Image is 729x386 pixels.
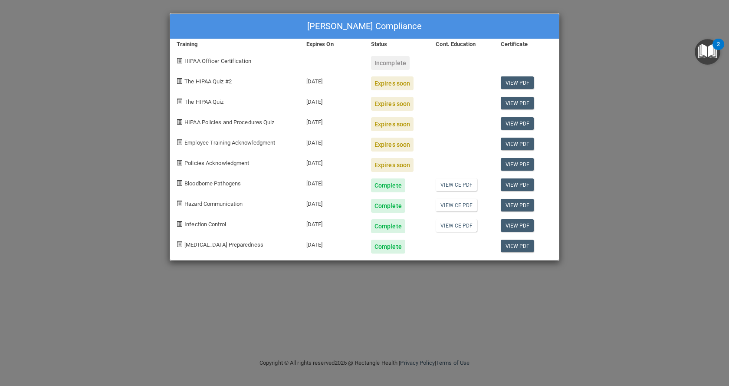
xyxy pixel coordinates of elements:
a: View CE PDF [436,178,477,191]
span: Employee Training Acknowledgment [184,139,275,146]
a: View PDF [501,199,534,211]
span: Infection Control [184,221,226,228]
div: [DATE] [300,233,364,254]
div: [DATE] [300,90,364,111]
div: Expires soon [371,158,414,172]
div: [PERSON_NAME] Compliance [170,14,559,39]
span: The HIPAA Quiz [184,99,223,105]
a: View PDF [501,219,534,232]
a: View PDF [501,117,534,130]
a: View PDF [501,178,534,191]
span: The HIPAA Quiz #2 [184,78,232,85]
div: Expires soon [371,76,414,90]
div: [DATE] [300,131,364,152]
a: View PDF [501,76,534,89]
span: HIPAA Policies and Procedures Quiz [184,119,274,125]
div: Cont. Education [429,39,494,49]
a: View PDF [501,138,534,150]
div: [DATE] [300,192,364,213]
button: Open Resource Center, 2 new notifications [695,39,720,65]
span: Bloodborne Pathogens [184,180,241,187]
div: Certificate [494,39,559,49]
div: [DATE] [300,152,364,172]
a: View PDF [501,240,534,252]
div: [DATE] [300,70,364,90]
span: Hazard Communication [184,201,243,207]
div: Training [170,39,300,49]
span: [MEDICAL_DATA] Preparedness [184,241,263,248]
div: Expires soon [371,117,414,131]
div: Complete [371,219,405,233]
div: Expires soon [371,138,414,152]
a: View CE PDF [436,199,477,211]
div: Complete [371,240,405,254]
div: [DATE] [300,111,364,131]
div: Complete [371,199,405,213]
div: Complete [371,178,405,192]
a: View CE PDF [436,219,477,232]
a: View PDF [501,97,534,109]
a: View PDF [501,158,534,171]
span: HIPAA Officer Certification [184,58,251,64]
div: Incomplete [371,56,410,70]
span: Policies Acknowledgment [184,160,249,166]
div: Expires soon [371,97,414,111]
div: Expires On [300,39,364,49]
div: [DATE] [300,213,364,233]
div: 2 [717,44,720,56]
div: [DATE] [300,172,364,192]
div: Status [364,39,429,49]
